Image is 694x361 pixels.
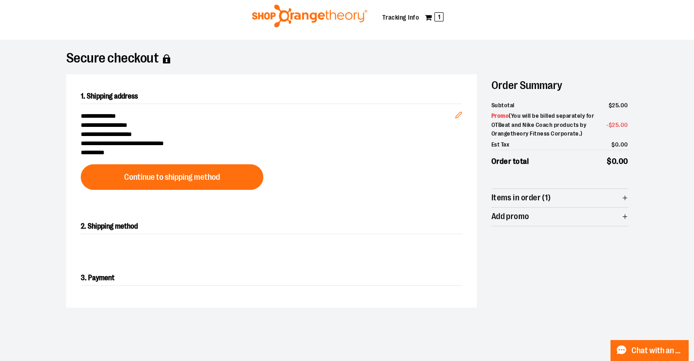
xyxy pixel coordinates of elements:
[81,164,263,190] button: Continue to shipping method
[382,14,419,21] a: Tracking Info
[491,208,628,226] button: Add promo
[619,102,621,109] span: .
[491,101,515,110] span: Subtotal
[81,89,462,104] h2: 1. Shipping address
[124,173,220,182] span: Continue to shipping method
[81,271,462,286] h2: 3. Payment
[606,120,628,130] span: -
[619,157,628,166] span: 00
[631,346,683,355] span: Chat with an Expert
[611,141,615,148] span: $
[434,12,444,21] span: 1
[66,54,628,63] h1: Secure checkout
[612,121,619,128] span: 25
[621,102,628,109] span: 00
[612,157,617,166] span: 0
[81,219,462,234] h2: 2. Shipping method
[609,121,612,128] span: $
[612,102,619,109] span: 25
[491,112,595,137] span: ( You will be billed separately for OTBeat and Nike Coach products by Orangetheory Fitness Corpor...
[250,5,369,27] img: Shop Orangetheory
[615,141,619,148] span: 0
[491,74,628,96] h2: Order Summary
[491,189,628,207] button: Items in order (1)
[619,121,621,128] span: .
[621,141,628,148] span: 00
[491,194,551,202] span: Items in order (1)
[448,97,470,129] button: Edit
[607,157,612,166] span: $
[491,156,529,167] span: Order total
[609,102,612,109] span: $
[491,212,529,221] span: Add promo
[491,140,510,149] span: Est Tax
[491,112,509,119] span: Promo
[611,340,689,361] button: Chat with an Expert
[616,157,619,166] span: .
[619,141,621,148] span: .
[621,121,628,128] span: 00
